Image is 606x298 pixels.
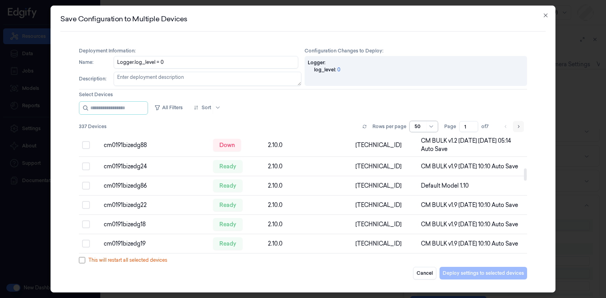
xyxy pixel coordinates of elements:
[88,257,167,264] span: This will restart all selected devices
[355,240,415,248] div: [TECHNICAL_ID]
[213,237,243,250] div: ready
[444,123,456,130] span: Page
[151,101,186,114] button: All Filters
[82,240,90,248] button: Select row
[82,201,90,209] button: Select row
[500,121,524,132] nav: pagination
[481,123,494,130] span: of 7
[268,182,349,190] div: 2.10.0
[79,60,110,65] label: Name :
[268,201,349,209] div: 2.10.0
[355,141,415,149] div: [TECHNICAL_ID]
[355,220,415,229] div: [TECHNICAL_ID]
[421,220,524,229] div: CM BULK v1.9 [DATE] 10:10 Auto Save
[79,123,107,130] span: 337 Devices
[337,67,340,73] span: 0
[355,182,415,190] div: [TECHNICAL_ID]
[314,66,336,73] span: log_level :
[213,179,243,192] div: ready
[308,59,325,66] span: Logger :
[82,182,90,190] button: Select row
[413,267,436,279] button: Cancel
[355,201,415,209] div: [TECHNICAL_ID]
[82,220,90,228] button: Select row
[213,218,243,231] div: ready
[114,56,298,69] input: Enter deployment name
[305,47,527,54] h4: Configuration Changes to Deploy :
[513,121,524,132] button: Go to next page
[79,47,301,54] h4: Deployment Information :
[82,141,90,149] button: Select row
[104,182,207,190] div: cm0191bizedg86
[213,139,241,151] div: down
[421,137,524,153] div: CM BULK v1.2 [DATE] [DATE] 05:14 Auto Save
[355,162,415,171] div: [TECHNICAL_ID]
[421,162,524,171] div: CM BULK v1.9 [DATE] 10:10 Auto Save
[213,160,243,173] div: ready
[104,162,207,171] div: cm0191bizedg24
[79,76,110,81] label: Description :
[421,240,524,248] div: CM BULK v1.9 [DATE] 10:10 Auto Save
[268,162,349,171] div: 2.10.0
[268,141,349,149] div: 2.10.0
[268,240,349,248] div: 2.10.0
[104,141,207,149] div: cm0191bizedg88
[82,162,90,170] button: Select row
[268,220,349,229] div: 2.10.0
[104,240,207,248] div: cm0191bizedg19
[421,182,524,190] div: Default Model 1.10
[421,201,524,209] div: CM BULK v1.9 [DATE] 10:10 Auto Save
[104,201,207,209] div: cm0191bizedg22
[372,123,406,130] p: Rows per page
[79,91,527,98] h3: Select Devices
[60,15,546,22] h2: Save Configuration to Multiple Devices
[104,220,207,229] div: cm0191bizedg18
[213,199,243,211] div: ready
